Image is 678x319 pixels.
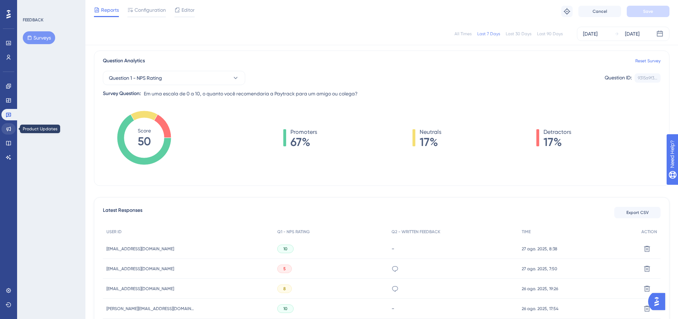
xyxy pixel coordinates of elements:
span: Need Help? [17,2,44,10]
span: Configuration [135,6,166,14]
button: Save [627,6,669,17]
span: Question 1 - NPS Rating [109,74,162,82]
span: Export CSV [626,210,649,215]
div: 9315a9f3... [638,75,657,81]
span: TIME [522,229,531,235]
span: 10 [283,246,288,252]
span: Q2 - WRITTEN FEEDBACK [391,229,440,235]
div: Last 30 Days [506,31,531,37]
div: Last 90 Days [537,31,563,37]
span: Save [643,9,653,14]
div: Survey Question: [103,89,141,98]
span: Cancel [593,9,607,14]
div: [DATE] [583,30,598,38]
span: [EMAIL_ADDRESS][DOMAIN_NAME] [106,246,174,252]
div: - [391,305,515,312]
span: Reports [101,6,119,14]
span: Q1 - NPS RATING [277,229,310,235]
span: 5 [283,266,286,272]
span: 10 [283,306,288,312]
span: Question Analytics [103,57,145,65]
span: Latest Responses [103,206,142,219]
span: Em uma escala de 0 a 10, o quanto você recomendaria a Paytrack para um amigo ou colega? [144,89,358,98]
div: Last 7 Days [477,31,500,37]
button: Export CSV [614,207,661,218]
span: 27 ago. 2025, 8:38 [522,246,557,252]
button: Question 1 - NPS Rating [103,71,245,85]
span: 67% [290,136,317,148]
div: All Times [454,31,472,37]
button: Surveys [23,31,55,44]
tspan: 50 [138,135,151,148]
span: 17% [543,136,571,148]
span: 17% [420,136,441,148]
span: 26 ago. 2025, 19:26 [522,286,558,292]
iframe: UserGuiding AI Assistant Launcher [648,291,669,312]
span: [EMAIL_ADDRESS][DOMAIN_NAME] [106,266,174,272]
span: ACTION [641,229,657,235]
span: Detractors [543,128,571,136]
a: Reset Survey [635,58,661,64]
span: 27 ago. 2025, 7:50 [522,266,557,272]
div: - [391,245,515,252]
span: [PERSON_NAME][EMAIL_ADDRESS][DOMAIN_NAME] [106,306,195,312]
span: [EMAIL_ADDRESS][DOMAIN_NAME] [106,286,174,292]
div: FEEDBACK [23,17,43,23]
span: USER ID [106,229,122,235]
span: 26 ago. 2025, 17:54 [522,306,558,312]
div: Question ID: [605,73,632,83]
button: Cancel [578,6,621,17]
tspan: Score [138,128,151,134]
span: Neutrals [420,128,441,136]
span: 8 [283,286,286,292]
span: Promoters [290,128,317,136]
span: Editor [182,6,195,14]
div: [DATE] [625,30,640,38]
